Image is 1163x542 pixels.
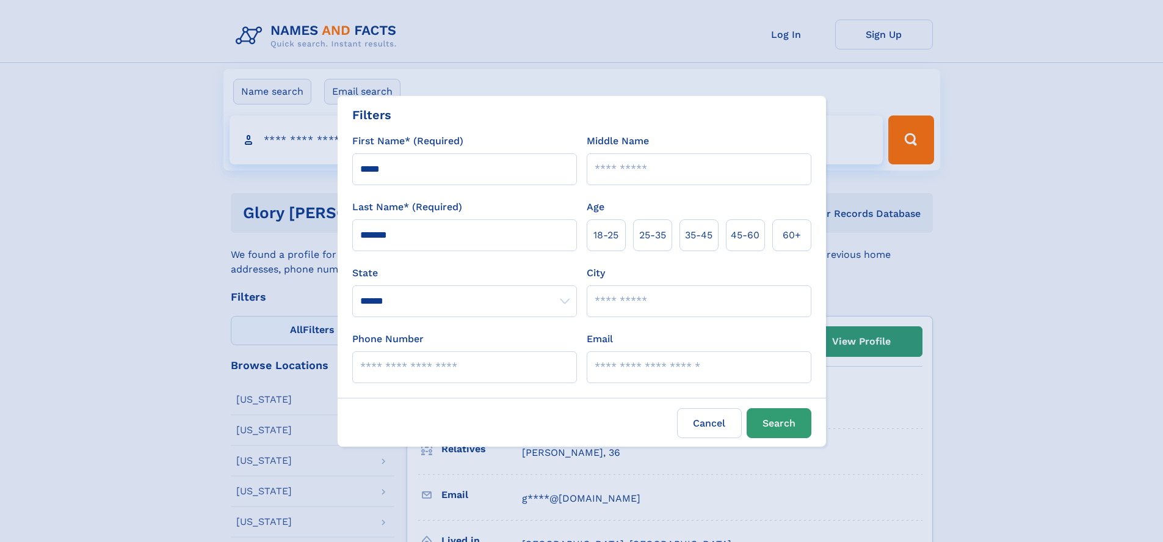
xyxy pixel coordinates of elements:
label: Phone Number [352,332,424,346]
label: First Name* (Required) [352,134,463,148]
span: 25‑35 [639,228,666,243]
label: Cancel [677,408,742,438]
button: Search [747,408,811,438]
span: 35‑45 [685,228,712,243]
label: Last Name* (Required) [352,200,462,214]
label: Email [587,332,613,346]
label: City [587,266,605,280]
span: 60+ [783,228,801,243]
label: Age [587,200,604,214]
label: Middle Name [587,134,649,148]
div: Filters [352,106,391,124]
span: 18‑25 [593,228,618,243]
label: State [352,266,577,280]
span: 45‑60 [731,228,759,243]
